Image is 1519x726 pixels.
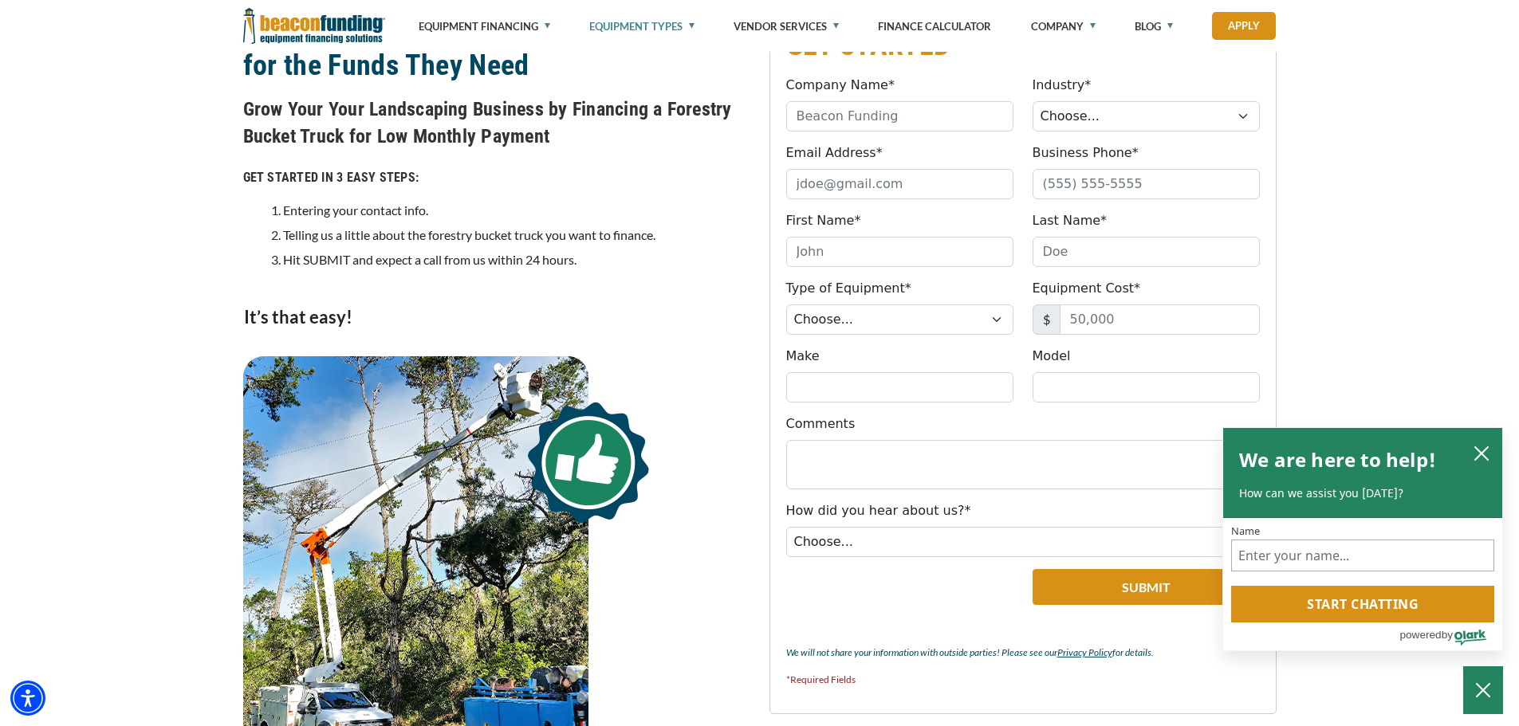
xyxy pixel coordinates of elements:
div: Accessibility Menu [10,681,45,716]
p: Hit SUBMIT and expect a call from us within 24 hours. [283,253,750,267]
button: Submit [1033,569,1260,605]
span: $ [1033,304,1061,335]
p: Entering your contact info. [283,203,750,218]
label: Industry* [1033,76,1092,95]
p: Telling us a little about the forestry bucket truck you want to finance. [283,228,750,242]
label: Equipment Cost* [1033,279,1141,298]
strong: It’s that easy! [244,306,352,328]
button: Start chatting [1231,586,1494,622]
span: by [1442,625,1453,645]
div: olark chatbox [1222,427,1503,652]
input: Doe [1033,237,1260,267]
strong: GET STARTED IN 3 EASY STEPS: [243,170,419,185]
h2: We are here to help! [1239,444,1436,476]
input: (555) 555-5555 [1033,169,1260,199]
iframe: reCAPTCHA [786,569,980,618]
p: We will not share your information with outside parties! Please see our for details. [786,643,1260,662]
input: John [786,237,1013,267]
input: Name [1231,540,1494,571]
input: Beacon Funding [786,101,1013,131]
a: Apply [1212,12,1276,40]
label: Make [786,347,820,366]
label: Last Name* [1033,211,1108,230]
button: Close Chatbox [1463,666,1503,714]
p: *Required Fields [786,670,1260,689]
label: How did you hear about us?* [786,501,971,520]
label: Model [1033,347,1071,366]
button: close chatbox [1469,441,1494,464]
label: Company Name* [786,76,895,95]
label: Business Phone* [1033,143,1139,163]
label: Type of Equipment* [786,279,911,298]
h4: Grow Your Your Landscaping Business by Financing a Forestry Bucket Truck for Low Monthly Payment [243,96,750,150]
label: First Name* [786,211,861,230]
input: jdoe@gmail.com [786,169,1013,199]
input: 50,000 [1060,304,1260,335]
span: powered [1399,625,1441,645]
a: Privacy Policy [1057,646,1112,658]
label: Name [1231,526,1494,536]
a: Powered by Olark - open in a new tab [1399,623,1502,650]
p: How can we assist you [DATE]? [1239,485,1486,501]
label: Comments [786,414,856,434]
label: Email Address* [786,143,883,163]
